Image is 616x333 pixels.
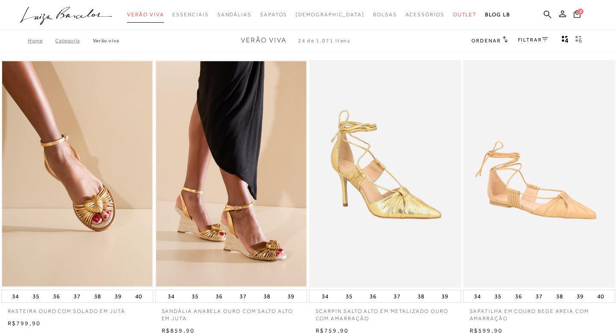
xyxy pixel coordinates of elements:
[453,7,477,23] a: categoryNavScreenReaderText
[213,290,225,302] button: 36
[319,290,331,302] button: 34
[296,12,364,18] span: [DEMOGRAPHIC_DATA]
[573,35,585,46] button: gridText6Desc
[464,61,614,287] a: SAPATILHA EM COURO BEGE AREIA COM AMARRAÇÃO SAPATILHA EM COURO BEGE AREIA COM AMARRAÇÃO
[260,12,287,18] span: Sapatos
[172,12,208,18] span: Essenciais
[241,36,287,44] span: Verão Viva
[554,290,566,302] button: 38
[512,290,524,302] button: 36
[298,38,351,44] span: 24 de 1.071 itens
[453,12,477,18] span: Outlet
[391,290,403,302] button: 37
[50,290,62,302] button: 36
[406,7,444,23] a: categoryNavScreenReaderText
[261,290,273,302] button: 38
[559,35,571,46] button: Mostrar 4 produtos por linha
[373,12,397,18] span: Bolsas
[127,7,164,23] a: categoryNavScreenReaderText
[189,290,201,302] button: 35
[310,61,460,287] a: SCARPIN SALTO ALTO EM METALIZADO OURO COM AMARRAÇÃO SCARPIN SALTO ALTO EM METALIZADO OURO COM AMA...
[577,9,583,15] span: 0
[93,38,119,44] a: Verão Viva
[2,61,152,287] a: RASTEIRA OURO COM SOLADO EM JUTÁ RASTEIRA OURO COM SOLADO EM JUTÁ
[92,290,104,302] button: 38
[373,7,397,23] a: categoryNavScreenReaderText
[8,320,41,327] span: R$799,90
[156,61,306,287] a: SANDÁLIA ANABELA OURO COM SALTO ALTO EM JUTA SANDÁLIA ANABELA OURO COM SALTO ALTO EM JUTA
[574,290,586,302] button: 39
[55,38,92,44] a: Categoria
[343,290,355,302] button: 35
[237,290,249,302] button: 37
[310,61,460,287] img: SCARPIN SALTO ALTO EM METALIZADO OURO COM AMARRAÇÃO
[217,12,252,18] span: Sandálias
[156,61,306,287] img: SANDÁLIA ANABELA OURO COM SALTO ALTO EM JUTA
[406,12,444,18] span: Acessórios
[112,290,124,302] button: 39
[471,38,500,44] span: Ordenar
[172,7,208,23] a: categoryNavScreenReaderText
[463,303,615,322] a: SAPATILHA EM COURO BEGE AREIA COM AMARRAÇÃO
[28,38,55,44] a: Home
[71,290,83,302] button: 37
[165,290,177,302] button: 34
[9,290,21,302] button: 34
[30,290,42,302] button: 35
[217,7,252,23] a: categoryNavScreenReaderText
[415,290,427,302] button: 38
[485,7,510,23] a: BLOG LB
[285,290,297,302] button: 39
[296,7,364,23] a: noSubCategoriesText
[533,290,545,302] button: 37
[260,7,287,23] a: categoryNavScreenReaderText
[471,290,483,302] button: 34
[155,303,307,322] a: SANDÁLIA ANABELA OURO COM SALTO ALTO EM JUTA
[518,37,548,43] a: FILTRAR
[464,61,614,287] img: SAPATILHA EM COURO BEGE AREIA COM AMARRAÇÃO
[133,290,145,302] button: 40
[2,61,152,287] img: RASTEIRA OURO COM SOLADO EM JUTÁ
[309,303,461,322] a: SCARPIN SALTO ALTO EM METALIZADO OURO COM AMARRAÇÃO
[485,12,510,18] span: BLOG LB
[127,12,164,18] span: Verão Viva
[595,290,607,302] button: 40
[367,290,379,302] button: 36
[439,290,451,302] button: 39
[571,9,583,21] button: 0
[492,290,504,302] button: 35
[1,303,153,315] a: RASTEIRA OURO COM SOLADO EM JUTÁ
